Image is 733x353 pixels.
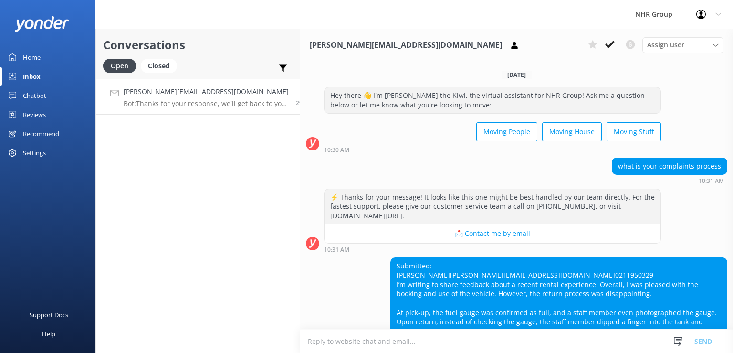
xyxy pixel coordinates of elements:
div: Inbox [23,67,41,86]
strong: 10:30 AM [324,147,349,153]
div: Settings [23,143,46,162]
button: Moving People [476,122,537,141]
div: what is your complaints process [612,158,727,174]
strong: 10:31 AM [699,178,724,184]
a: [PERSON_NAME][EMAIL_ADDRESS][DOMAIN_NAME]Bot:Thanks for your response, we'll get back to you as s... [96,79,300,115]
div: Help [42,324,55,343]
div: Closed [141,59,177,73]
div: Hey there 👋 I'm [PERSON_NAME] the Kiwi, the virtual assistant for NHR Group! Ask me a question be... [325,87,660,113]
div: Sep 22 2025 10:31am (UTC +12:00) Pacific/Auckland [324,246,661,253]
img: yonder-white-logo.png [14,16,69,32]
p: Bot: Thanks for your response, we'll get back to you as soon as we can during opening hours. [124,99,289,108]
a: Closed [141,60,182,71]
button: Moving Stuff [607,122,661,141]
a: Open [103,60,141,71]
div: Sep 22 2025 10:31am (UTC +12:00) Pacific/Auckland [612,177,727,184]
div: Assign User [642,37,723,53]
h2: Conversations [103,36,293,54]
a: [PERSON_NAME][EMAIL_ADDRESS][DOMAIN_NAME] [450,270,615,279]
h4: [PERSON_NAME][EMAIL_ADDRESS][DOMAIN_NAME] [124,86,289,97]
div: Chatbot [23,86,46,105]
span: [DATE] [502,71,532,79]
button: 📩 Contact me by email [325,224,660,243]
div: Sep 22 2025 10:30am (UTC +12:00) Pacific/Auckland [324,146,661,153]
div: Support Docs [30,305,68,324]
button: Moving House [542,122,602,141]
div: Reviews [23,105,46,124]
div: Recommend [23,124,59,143]
strong: 10:31 AM [324,247,349,253]
h3: [PERSON_NAME][EMAIL_ADDRESS][DOMAIN_NAME] [310,39,502,52]
div: ⚡ Thanks for your message! It looks like this one might be best handled by our team directly. For... [325,189,660,224]
span: Sep 22 2025 10:32am (UTC +12:00) Pacific/Auckland [296,99,308,107]
span: Assign user [647,40,684,50]
div: Open [103,59,136,73]
div: Home [23,48,41,67]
